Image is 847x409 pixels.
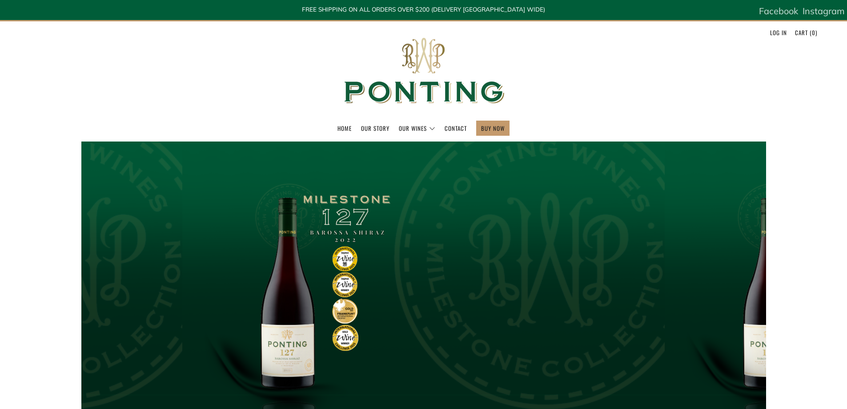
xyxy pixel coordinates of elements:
img: Ponting Wines [335,21,513,121]
a: Facebook [759,2,798,20]
a: Our Story [361,121,389,135]
a: Our Wines [399,121,435,135]
a: Contact [445,121,467,135]
a: Instagram [803,2,845,20]
a: Cart (0) [795,25,817,40]
span: 0 [812,28,815,37]
a: Home [337,121,352,135]
span: Instagram [803,5,845,16]
a: Log in [770,25,787,40]
a: BUY NOW [481,121,505,135]
span: Facebook [759,5,798,16]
